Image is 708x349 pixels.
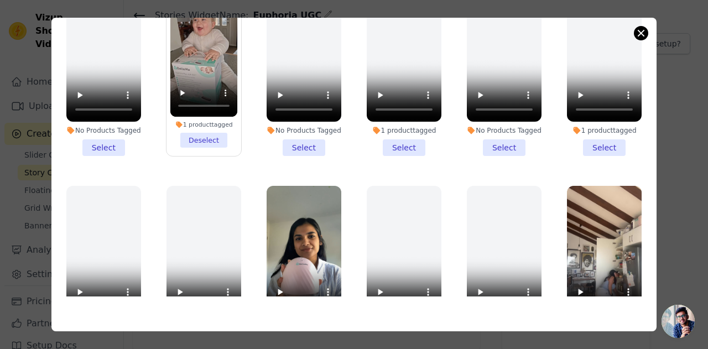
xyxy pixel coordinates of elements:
div: 1 product tagged [567,126,642,135]
div: 1 product tagged [170,121,238,128]
div: 1 product tagged [367,126,441,135]
div: No Products Tagged [467,126,542,135]
button: Close modal [634,27,648,40]
div: No Products Tagged [267,126,341,135]
div: Open chat [662,305,695,338]
div: No Products Tagged [66,126,141,135]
